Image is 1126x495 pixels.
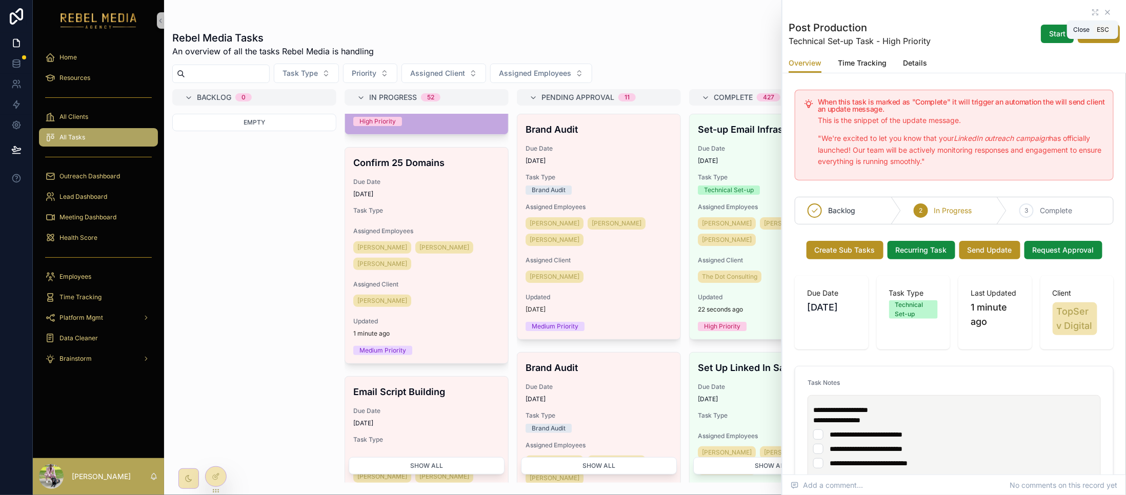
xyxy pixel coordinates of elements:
button: Request Approval [1024,241,1102,259]
span: Due Date [807,288,856,298]
span: Updated [526,293,672,301]
p: 22 seconds ago [698,305,743,314]
span: Task Type [526,173,672,181]
p: 1 minute ago [971,300,1020,329]
span: [DATE] [353,419,500,427]
span: [DATE] [698,157,845,165]
span: Start [1049,29,1065,39]
span: Assigned Employees [353,227,500,235]
div: 11 [625,93,630,101]
span: Time Tracking [59,293,102,301]
span: In Progress [934,205,972,216]
span: [PERSON_NAME] [764,219,814,228]
span: Assigned Client [526,256,672,264]
span: [DATE] [698,395,845,403]
h1: Rebel Media Tasks [172,31,374,45]
a: TopServ Digital [1053,302,1098,335]
div: Brand Audit [532,185,566,195]
span: Task Type [889,288,938,298]
span: Complete [714,92,753,102]
div: 52 [427,93,434,101]
a: Confirm 25 DomainsDue Date[DATE]Task TypeAssigned Employees[PERSON_NAME][PERSON_NAME][PERSON_NAME... [345,147,509,364]
a: Time Tracking [39,288,158,306]
span: [PERSON_NAME] [702,448,752,457]
button: Select Button [343,64,397,83]
span: All Clients [59,113,88,121]
span: Employees [59,273,91,281]
span: Esc [1095,26,1111,34]
a: [PERSON_NAME] [588,217,646,230]
span: Assigned Employees [698,432,845,440]
div: Medium Priority [359,346,406,355]
span: Request Approval [1033,245,1094,255]
span: [PERSON_NAME] [357,297,407,305]
span: [PERSON_NAME] [530,273,579,281]
span: Due Date [353,178,500,186]
span: Assigned Employees [526,441,672,449]
span: Platform Mgmt [59,314,103,322]
span: Priority [352,68,376,78]
span: [PERSON_NAME] [530,236,579,244]
a: [PERSON_NAME] [526,234,584,246]
span: Task Type [353,436,500,444]
span: Task Type [526,411,672,420]
a: [PERSON_NAME] [760,446,818,459]
p: 1 minute ago [353,329,390,338]
span: Last Updated [971,288,1020,298]
span: Empty [244,118,265,126]
button: Create Sub Tasks [807,241,883,259]
div: Brand Audit [532,424,566,433]
p: "We're excited to let you know that your has officially launched! Our team will be actively monit... [818,133,1105,168]
h4: Brand Audit [526,361,672,375]
a: The Dot Consulting [698,271,761,283]
span: [DATE] [353,190,500,198]
a: Meeting Dashboard [39,208,158,226]
a: [PERSON_NAME] [760,217,818,230]
span: Brainstorm [59,355,92,363]
span: Due Date [526,145,672,153]
span: Assigned Employees [698,203,845,211]
a: [PERSON_NAME] [526,217,584,230]
span: Close [1073,26,1090,34]
button: Show all [693,457,849,475]
span: Assigned Employees [353,456,500,464]
div: 427 [763,93,774,101]
span: No comments on this record yet [1010,480,1118,490]
p: This is the snippet of the update message. [818,115,1105,127]
a: [PERSON_NAME] [588,456,646,468]
h1: Post Production [789,20,931,35]
span: Pending Approval [541,92,614,102]
em: LinkedIn outreach campaign [954,134,1050,142]
p: [PERSON_NAME] [72,471,131,482]
span: [PERSON_NAME] [764,448,814,457]
span: Technical Set-up Task - High Priority [789,35,931,47]
button: Recurring Task [888,241,955,259]
span: Lead Dashboard [59,193,107,201]
div: Technical Set-up [895,300,932,319]
span: Recurring Task [896,245,947,255]
p: [DATE] [526,305,546,314]
span: All Tasks [59,133,85,141]
h4: Set Up Linked In Sales Navigator [698,361,845,375]
span: Backlog [197,92,231,102]
div: High Priority [359,117,396,126]
span: Updated [353,317,500,325]
a: [PERSON_NAME] [353,258,411,270]
button: Select Button [274,64,339,83]
span: Due Date [698,145,845,153]
a: Details [903,54,927,74]
a: Lead Dashboard [39,188,158,206]
span: [PERSON_NAME] [592,219,641,228]
button: Select Button [401,64,486,83]
a: Home [39,48,158,67]
span: Task Type [353,207,500,215]
span: Complete [1040,205,1072,216]
a: Overview [789,54,821,73]
span: Due Date [353,407,500,415]
img: App logo [61,12,137,29]
span: Due Date [526,383,672,391]
a: Platform Mgmt [39,308,158,327]
a: Health Score [39,229,158,247]
span: Task Type [698,411,845,420]
span: [PERSON_NAME] [357,243,407,252]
